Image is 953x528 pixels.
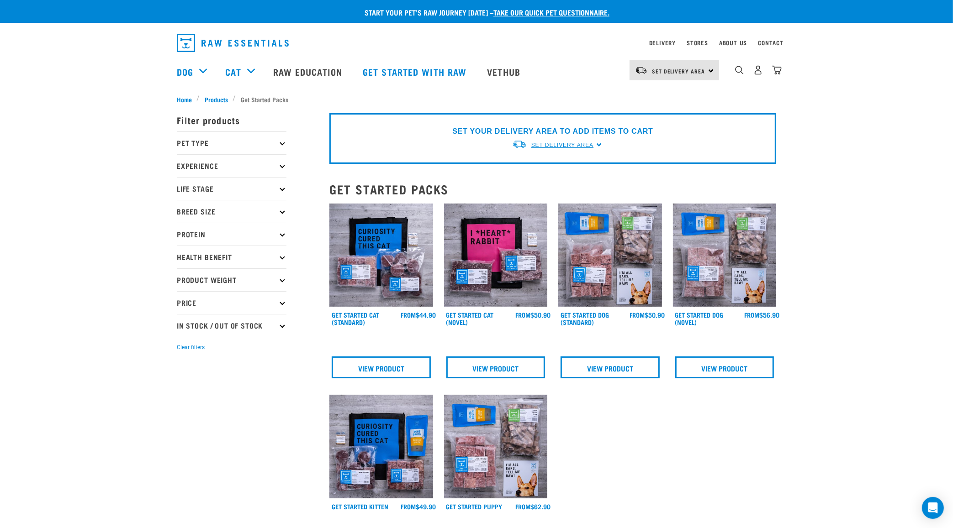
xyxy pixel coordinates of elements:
button: Clear filters [177,343,205,351]
span: FROM [515,505,530,508]
div: $50.90 [630,311,665,319]
img: NSP Kitten Update [329,395,433,498]
a: Get started with Raw [354,53,478,90]
a: Get Started Puppy [446,505,503,508]
a: Contact [758,41,784,44]
a: take our quick pet questionnaire. [493,10,609,14]
a: Get Started Cat (Standard) [332,313,379,324]
p: Breed Size [177,200,286,223]
a: Get Started Kitten [332,505,388,508]
img: van-moving.png [512,140,527,149]
span: Products [205,94,228,104]
a: Get Started Cat (Novel) [446,313,494,324]
span: FROM [630,313,645,316]
p: Life Stage [177,177,286,200]
span: Set Delivery Area [652,69,705,73]
span: FROM [401,313,416,316]
p: Pet Type [177,131,286,154]
img: van-moving.png [635,66,647,74]
img: Assortment Of Raw Essential Products For Cats Including, Pink And Black Tote Bag With "I *Heart* ... [444,204,548,307]
a: Home [177,94,197,104]
a: Products [200,94,233,104]
a: Get Started Dog (Standard) [561,313,609,324]
a: About Us [719,41,747,44]
a: Dog [177,65,193,78]
img: Raw Essentials Logo [177,34,289,52]
a: View Product [446,356,545,378]
p: Product Weight [177,268,286,291]
div: Open Intercom Messenger [922,497,944,519]
p: Filter products [177,109,286,131]
p: Protein [177,223,286,246]
a: Vethub [478,53,532,90]
p: In Stock / Out Of Stock [177,314,286,337]
a: Delivery [649,41,676,44]
div: $56.90 [744,311,779,319]
p: Price [177,291,286,314]
img: home-icon-1@2x.png [735,66,744,74]
div: $50.90 [515,311,551,319]
a: View Product [675,356,774,378]
img: NSP Dog Standard Update [558,204,662,307]
a: View Product [561,356,660,378]
a: Get Started Dog (Novel) [675,313,724,324]
div: $49.90 [401,503,436,510]
img: user.png [753,65,763,75]
a: Stores [687,41,708,44]
span: FROM [401,505,416,508]
p: Health Benefit [177,246,286,268]
span: Set Delivery Area [531,142,593,148]
nav: breadcrumbs [177,94,776,104]
img: NSP Dog Novel Update [673,204,777,307]
p: SET YOUR DELIVERY AREA TO ADD ITEMS TO CART [452,126,653,137]
span: Home [177,94,192,104]
h2: Get Started Packs [329,182,776,196]
a: Cat [225,65,241,78]
p: Experience [177,154,286,177]
div: $44.90 [401,311,436,319]
img: home-icon@2x.png [772,65,782,75]
img: NPS Puppy Update [444,395,548,498]
div: $62.90 [515,503,551,510]
span: FROM [744,313,759,316]
a: Raw Education [264,53,354,90]
nav: dropdown navigation [169,30,784,56]
img: Assortment Of Raw Essential Products For Cats Including, Blue And Black Tote Bag With "Curiosity ... [329,204,433,307]
a: View Product [332,356,431,378]
span: FROM [515,313,530,316]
